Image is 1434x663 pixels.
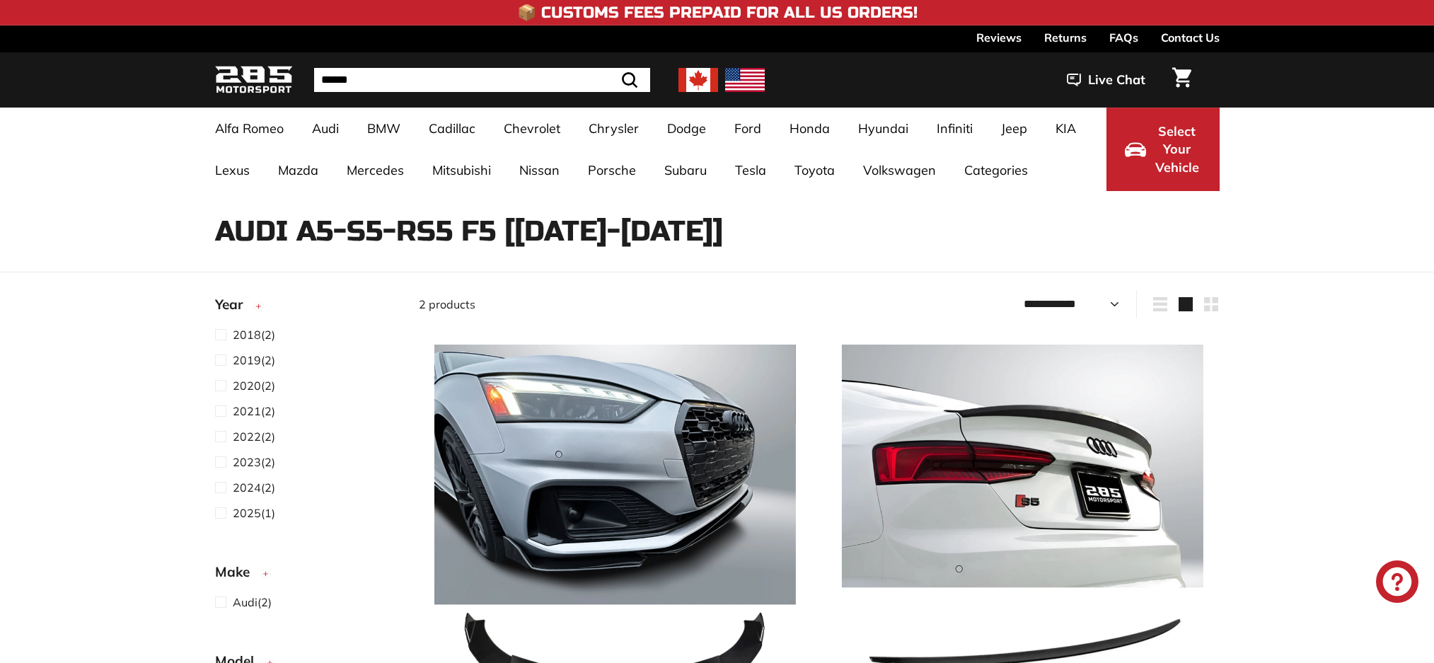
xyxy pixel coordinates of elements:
[215,562,260,582] span: Make
[233,479,275,496] span: (2)
[574,108,653,149] a: Chrysler
[233,328,261,342] span: 2018
[353,108,415,149] a: BMW
[517,4,918,21] h4: 📦 Customs Fees Prepaid for All US Orders!
[490,108,574,149] a: Chevrolet
[233,506,261,520] span: 2025
[1372,560,1423,606] inbox-online-store-chat: Shopify online store chat
[233,404,261,418] span: 2021
[314,68,650,92] input: Search
[775,108,844,149] a: Honda
[201,149,264,191] a: Lexus
[215,558,396,593] button: Make
[233,403,275,420] span: (2)
[233,480,261,495] span: 2024
[1044,25,1087,50] a: Returns
[849,149,950,191] a: Volkswagen
[720,108,775,149] a: Ford
[201,108,298,149] a: Alfa Romeo
[233,352,275,369] span: (2)
[233,455,261,469] span: 2023
[650,149,721,191] a: Subaru
[233,454,275,471] span: (2)
[1164,56,1200,104] a: Cart
[1041,108,1090,149] a: KIA
[923,108,987,149] a: Infiniti
[950,149,1042,191] a: Categories
[298,108,353,149] a: Audi
[233,595,258,609] span: Audi
[415,108,490,149] a: Cadillac
[1109,25,1138,50] a: FAQs
[1048,62,1164,98] button: Live Chat
[1161,25,1220,50] a: Contact Us
[233,377,275,394] span: (2)
[264,149,333,191] a: Mazda
[505,149,574,191] a: Nissan
[987,108,1041,149] a: Jeep
[233,428,275,445] span: (2)
[574,149,650,191] a: Porsche
[233,505,275,521] span: (1)
[233,353,261,367] span: 2019
[721,149,780,191] a: Tesla
[1153,122,1201,177] span: Select Your Vehicle
[233,326,275,343] span: (2)
[233,379,261,393] span: 2020
[976,25,1022,50] a: Reviews
[215,294,253,315] span: Year
[215,216,1220,247] h1: Audi A5-S5-RS5 F5 [[DATE]-[DATE]]
[780,149,849,191] a: Toyota
[215,64,293,97] img: Logo_285_Motorsport_areodynamics_components
[233,429,261,444] span: 2022
[418,149,505,191] a: Mitsubishi
[419,296,819,313] div: 2 products
[233,594,272,611] span: (2)
[1088,71,1145,89] span: Live Chat
[215,290,396,325] button: Year
[844,108,923,149] a: Hyundai
[333,149,418,191] a: Mercedes
[1106,108,1220,191] button: Select Your Vehicle
[653,108,720,149] a: Dodge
